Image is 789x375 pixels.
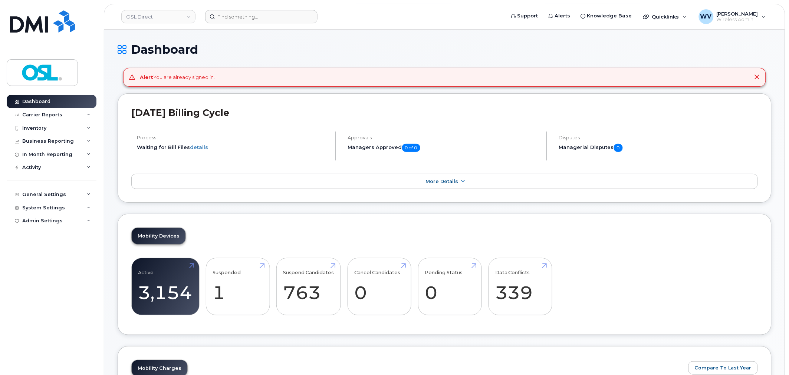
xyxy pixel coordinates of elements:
a: Data Conflicts 339 [495,262,545,311]
strong: Alert [140,74,154,80]
h4: Process [137,135,329,140]
a: Cancel Candidates 0 [354,262,404,311]
h1: Dashboard [118,43,772,56]
span: More Details [426,179,458,184]
li: Waiting for Bill Files [137,144,329,151]
div: You are already signed in. [140,74,215,81]
h5: Managerial Disputes [559,144,758,152]
h5: Managers Approved [348,144,540,152]
span: Compare To Last Year [695,364,752,371]
h2: [DATE] Billing Cycle [131,107,758,118]
a: Suspended 1 [213,262,263,311]
a: Suspend Candidates 763 [283,262,334,311]
a: Mobility Devices [132,228,185,244]
a: Pending Status 0 [425,262,475,311]
a: details [190,144,208,150]
span: 0 of 0 [402,144,420,152]
span: 0 [614,144,623,152]
h4: Approvals [348,135,540,140]
a: Active 3,154 [138,262,193,311]
h4: Disputes [559,135,758,140]
button: Compare To Last Year [688,361,758,375]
